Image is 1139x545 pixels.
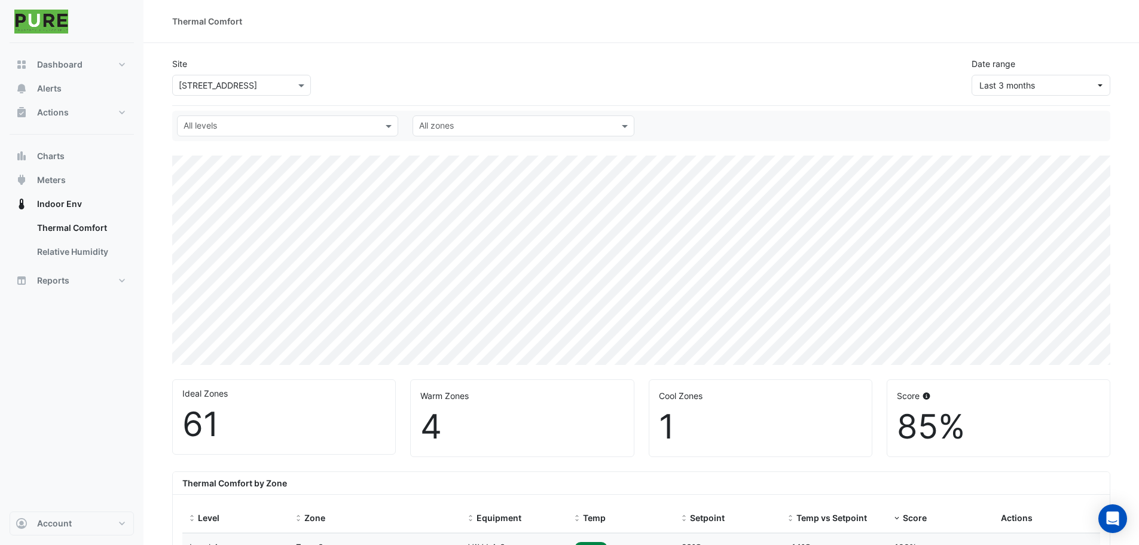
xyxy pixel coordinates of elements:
span: Score [903,513,927,523]
button: Dashboard [10,53,134,77]
a: Relative Humidity [28,240,134,264]
app-icon: Charts [16,150,28,162]
span: Charts [37,150,65,162]
button: Indoor Env [10,192,134,216]
span: Dashboard [37,59,83,71]
button: Charts [10,144,134,168]
div: Open Intercom Messenger [1098,504,1127,533]
div: 61 [182,404,386,444]
div: Indoor Env [10,216,134,269]
app-icon: Dashboard [16,59,28,71]
button: Actions [10,101,134,124]
label: Date range [972,57,1015,70]
span: Reports [37,275,69,287]
span: 01 Jul 25 - 30 Sep 25 [979,80,1035,90]
div: 1 [659,407,862,447]
app-icon: Indoor Env [16,198,28,210]
div: All levels [182,119,217,135]
span: Temp [583,513,606,523]
div: All zones [417,119,454,135]
span: Zone [304,513,325,523]
app-icon: Alerts [16,83,28,95]
label: Site [172,57,187,70]
button: Account [10,511,134,535]
div: 4 [420,407,624,447]
span: Alerts [37,83,62,95]
button: Alerts [10,77,134,101]
span: Actions [37,106,69,118]
div: Warm Zones [420,389,624,402]
span: Meters [37,174,66,186]
div: 85% [897,407,1100,447]
button: Meters [10,168,134,192]
button: Reports [10,269,134,293]
span: Setpoint [690,513,725,523]
b: Thermal Comfort by Zone [182,478,287,488]
app-icon: Meters [16,174,28,186]
a: Thermal Comfort [28,216,134,240]
div: Ideal Zones [182,387,386,400]
span: Indoor Env [37,198,82,210]
span: Actions [1001,513,1033,523]
span: Equipment [477,513,521,523]
app-icon: Reports [16,275,28,287]
button: Last 3 months [972,75,1110,96]
div: Cool Zones [659,389,862,402]
div: Thermal Comfort [172,15,242,28]
span: Temp vs Setpoint [796,513,867,523]
span: Level [198,513,219,523]
div: Score [897,389,1100,402]
img: Company Logo [14,10,68,34]
span: Account [37,517,72,529]
app-icon: Actions [16,106,28,118]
